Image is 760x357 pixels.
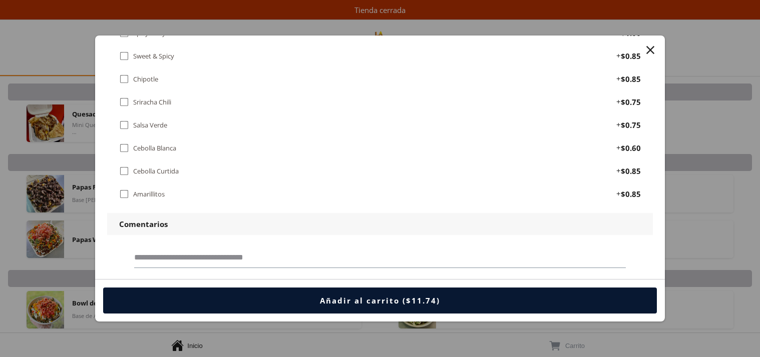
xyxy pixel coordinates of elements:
[133,121,167,129] div: Salsa Verde
[616,119,621,129] div: +
[133,190,165,198] div: Amarillitos
[643,43,657,57] button: 
[133,52,174,60] div: Sweet & Spicy
[621,189,641,199] div: $0.85
[119,188,129,199] div: 
[621,97,641,107] div: $0.75
[621,74,641,84] div: $0.85
[119,96,129,107] div: 
[119,165,129,176] div: 
[616,73,621,83] div: +
[119,142,129,153] div: 
[133,75,158,83] div: Chipotle
[616,96,621,106] div: +
[133,144,176,152] div: Cebolla Blanca
[621,51,641,61] div: $0.85
[133,167,179,175] div: Cebolla Curtida
[119,50,129,61] div: 
[103,287,657,313] button: Añadir al carrito ($11.74)
[616,50,621,60] div: +
[133,98,171,106] div: Sriracha Chili
[320,295,440,305] div: Añadir al carrito ($11.74)
[119,219,168,229] div: Comentarios
[616,142,621,152] div: +
[616,188,621,198] div: +
[119,73,129,84] div: 
[621,143,641,153] div: $0.60
[616,165,621,175] div: +
[119,119,129,130] div: 
[621,166,641,176] div: $0.85
[621,120,641,130] div: $0.75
